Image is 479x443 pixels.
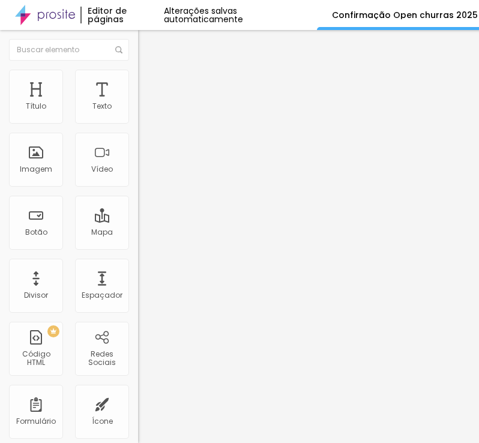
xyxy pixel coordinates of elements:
div: Vídeo [91,165,113,173]
div: Imagem [20,165,52,173]
input: Buscar elemento [9,39,129,61]
div: Alterações salvas automaticamente [164,7,317,23]
div: Código HTML [12,350,59,367]
div: Texto [92,102,112,110]
div: Formulário [16,417,56,426]
div: Botão [25,228,47,237]
p: Confirmação Open churras 2025 [332,11,478,19]
div: Título [26,102,46,110]
div: Mapa [91,228,113,237]
div: Ícone [92,417,113,426]
div: Editor de páginas [80,7,164,23]
div: Redes Sociais [78,350,125,367]
img: Icone [115,46,122,53]
div: Divisor [24,291,48,300]
div: Espaçador [82,291,122,300]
